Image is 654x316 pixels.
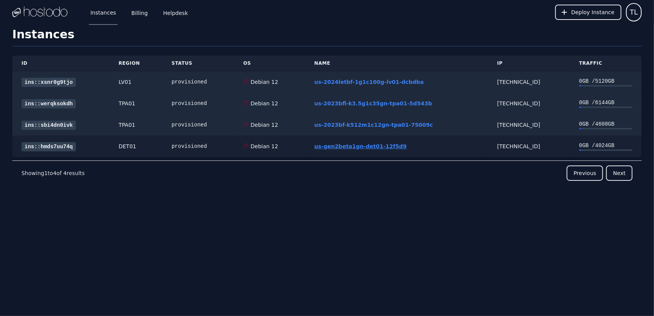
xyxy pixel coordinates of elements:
div: TPA01 [119,100,153,107]
div: Debian 12 [249,121,278,129]
th: IP [488,56,570,71]
th: OS [234,56,305,71]
div: Debian 12 [249,78,278,86]
div: provisioned [172,100,225,107]
img: Debian 12 [243,101,249,106]
div: [TECHNICAL_ID] [497,78,561,86]
button: Next [606,165,633,181]
h1: Instances [12,28,642,46]
span: 1 [44,170,48,176]
th: ID [12,56,110,71]
div: 0 GB / 4608 GB [579,120,633,128]
img: Logo [12,7,67,18]
img: Debian 12 [243,144,249,149]
div: 0 GB / 6144 GB [579,99,633,106]
div: 0 GB / 4024 GB [579,142,633,149]
a: us-2023bf-k512m1c12gn-tpa01-75009c [314,122,433,128]
div: [TECHNICAL_ID] [497,100,561,107]
span: Deploy Instance [571,8,615,16]
a: us-gen2beta1gn-det01-12f5d9 [314,143,406,149]
div: 0 GB / 5120 GB [579,77,633,85]
div: provisioned [172,121,225,129]
th: Name [305,56,488,71]
span: TL [630,7,638,18]
div: Debian 12 [249,142,278,150]
div: TPA01 [119,121,153,129]
th: Region [110,56,162,71]
div: provisioned [172,142,225,150]
button: Previous [567,165,603,181]
div: provisioned [172,78,225,86]
span: 4 [63,170,67,176]
div: DET01 [119,142,153,150]
div: Debian 12 [249,100,278,107]
a: ins::werqksokdh [21,99,76,108]
nav: Pagination [12,160,642,185]
button: Deploy Instance [555,5,621,20]
a: us-2024letbf-1g1c100g-lv01-dcbdba [314,79,424,85]
button: User menu [626,3,642,21]
th: Status [162,56,234,71]
div: LV01 [119,78,153,86]
a: ins::sbi4dn0ivk [21,121,76,130]
div: [TECHNICAL_ID] [497,121,561,129]
img: Debian 12 [243,79,249,85]
th: Traffic [570,56,642,71]
img: Debian 12 [243,122,249,128]
div: [TECHNICAL_ID] [497,142,561,150]
a: ins::xsnr0g9tjo [21,78,76,87]
p: Showing to of results [21,169,85,177]
a: ins::hmds7uu74q [21,142,76,151]
a: us-2023bfl-k3.5g1c35gn-tpa01-5d543b [314,100,432,106]
span: 4 [53,170,56,176]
